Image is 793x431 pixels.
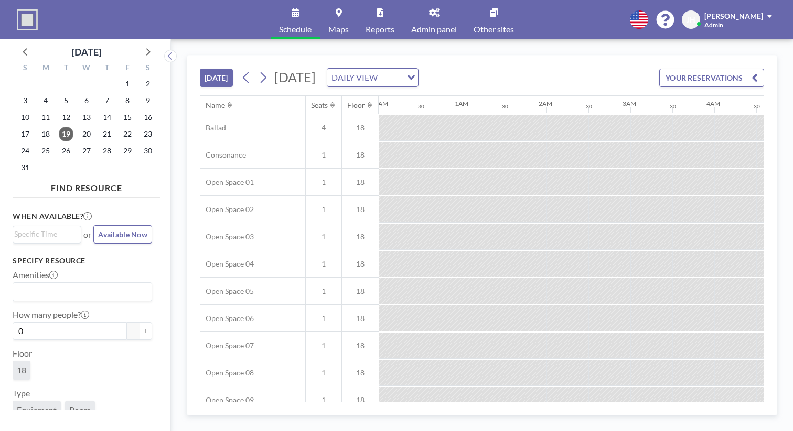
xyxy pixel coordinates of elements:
[754,103,760,110] div: 30
[687,15,695,25] span: JH
[100,110,114,125] span: Thursday, August 14, 2025
[306,286,341,296] span: 1
[200,232,254,241] span: Open Space 03
[18,127,33,141] span: Sunday, August 17, 2025
[327,69,418,86] div: Search for option
[13,310,89,320] label: How many people?
[200,178,254,187] span: Open Space 01
[59,110,73,125] span: Tuesday, August 12, 2025
[18,160,33,175] span: Sunday, August 31, 2025
[366,25,394,34] span: Reports
[206,101,225,110] div: Name
[18,93,33,108] span: Sunday, August 3, 2025
[342,150,379,160] span: 18
[15,62,36,75] div: S
[474,25,514,34] span: Other sites
[455,100,468,107] div: 1AM
[77,62,97,75] div: W
[200,123,226,132] span: Ballad
[586,103,592,110] div: 30
[120,127,135,141] span: Friday, August 22, 2025
[98,230,147,239] span: Available Now
[306,314,341,323] span: 1
[36,62,56,75] div: M
[56,62,77,75] div: T
[13,270,58,280] label: Amenities
[274,69,316,85] span: [DATE]
[306,341,341,350] span: 1
[120,93,135,108] span: Friday, August 8, 2025
[120,110,135,125] span: Friday, August 15, 2025
[670,103,676,110] div: 30
[100,143,114,158] span: Thursday, August 28, 2025
[328,25,349,34] span: Maps
[342,395,379,405] span: 18
[539,100,552,107] div: 2AM
[127,322,140,340] button: -
[140,322,152,340] button: +
[381,71,401,84] input: Search for option
[200,368,254,378] span: Open Space 08
[502,103,508,110] div: 30
[13,179,160,193] h4: FIND RESOURCE
[306,395,341,405] span: 1
[141,143,155,158] span: Saturday, August 30, 2025
[100,93,114,108] span: Thursday, August 7, 2025
[706,100,720,107] div: 4AM
[137,62,158,75] div: S
[200,286,254,296] span: Open Space 05
[13,388,30,399] label: Type
[306,259,341,269] span: 1
[13,348,32,359] label: Floor
[200,395,254,405] span: Open Space 09
[97,62,117,75] div: T
[411,25,457,34] span: Admin panel
[120,76,135,91] span: Friday, August 1, 2025
[306,123,341,132] span: 4
[14,228,75,240] input: Search for option
[306,232,341,241] span: 1
[120,143,135,158] span: Friday, August 29, 2025
[141,110,155,125] span: Saturday, August 16, 2025
[306,368,341,378] span: 1
[38,93,53,108] span: Monday, August 4, 2025
[347,101,365,110] div: Floor
[59,143,73,158] span: Tuesday, August 26, 2025
[141,76,155,91] span: Saturday, August 2, 2025
[18,143,33,158] span: Sunday, August 24, 2025
[17,365,26,375] span: 18
[200,341,254,350] span: Open Space 07
[306,178,341,187] span: 1
[704,12,763,20] span: [PERSON_NAME]
[342,259,379,269] span: 18
[79,143,94,158] span: Wednesday, August 27, 2025
[342,232,379,241] span: 18
[17,405,57,415] span: Equipment
[659,69,764,87] button: YOUR RESERVATIONS
[79,127,94,141] span: Wednesday, August 20, 2025
[13,226,81,242] div: Search for option
[279,25,312,34] span: Schedule
[59,127,73,141] span: Tuesday, August 19, 2025
[141,93,155,108] span: Saturday, August 9, 2025
[38,127,53,141] span: Monday, August 18, 2025
[200,259,254,269] span: Open Space 04
[342,178,379,187] span: 18
[311,101,328,110] div: Seats
[306,150,341,160] span: 1
[69,405,91,415] span: Room
[13,256,152,266] h3: Specify resource
[200,205,254,214] span: Open Space 02
[14,285,146,299] input: Search for option
[79,93,94,108] span: Wednesday, August 6, 2025
[13,283,152,301] div: Search for option
[329,71,380,84] span: DAILY VIEW
[342,368,379,378] span: 18
[79,110,94,125] span: Wednesday, August 13, 2025
[200,69,233,87] button: [DATE]
[18,110,33,125] span: Sunday, August 10, 2025
[59,93,73,108] span: Tuesday, August 5, 2025
[141,127,155,141] span: Saturday, August 23, 2025
[38,143,53,158] span: Monday, August 25, 2025
[306,205,341,214] span: 1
